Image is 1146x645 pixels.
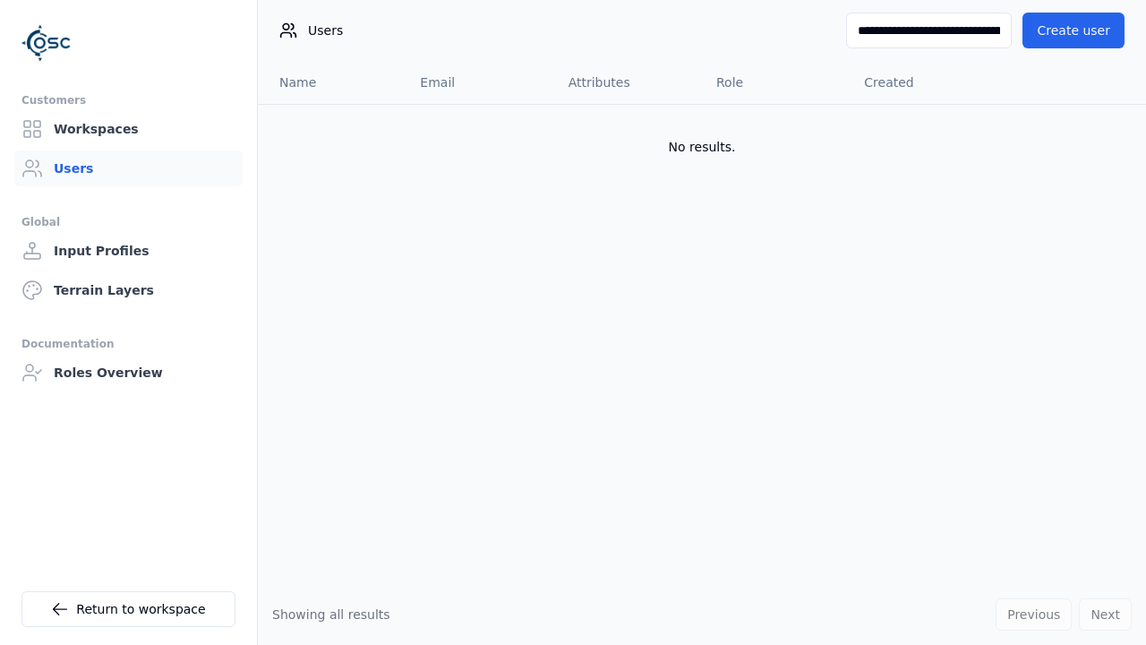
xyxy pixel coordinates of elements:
th: Name [258,61,406,104]
a: Workspaces [14,111,243,147]
img: Logo [21,18,72,68]
a: Input Profiles [14,233,243,269]
a: Users [14,150,243,186]
th: Attributes [554,61,702,104]
span: Users [308,21,343,39]
a: Terrain Layers [14,272,243,308]
a: Return to workspace [21,591,235,627]
a: Roles Overview [14,355,243,391]
td: No results. [258,104,1146,190]
button: Create user [1022,13,1125,48]
div: Customers [21,90,235,111]
div: Documentation [21,333,235,355]
div: Global [21,211,235,233]
span: Showing all results [272,607,390,622]
th: Email [406,61,553,104]
th: Role [702,61,850,104]
th: Created [850,61,997,104]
